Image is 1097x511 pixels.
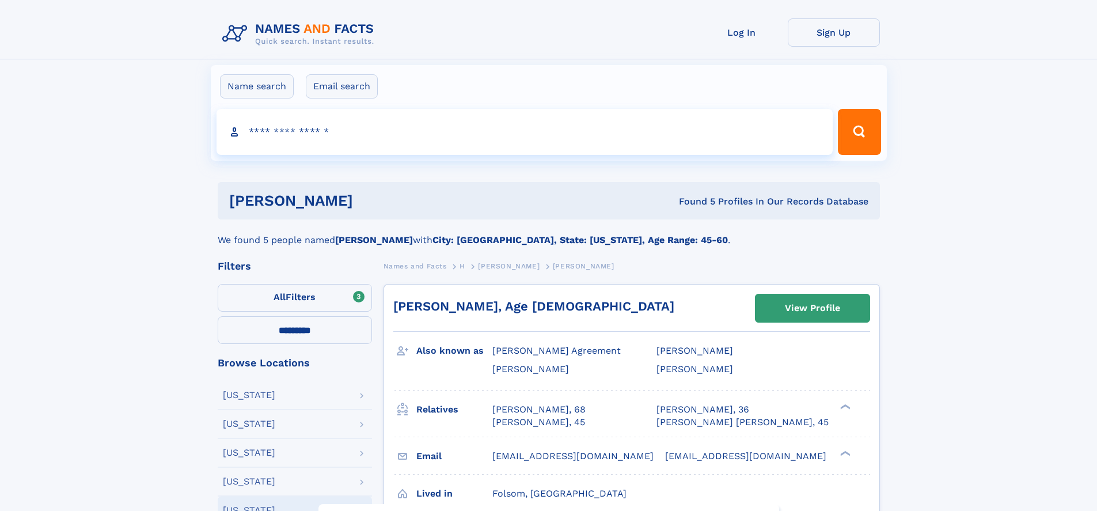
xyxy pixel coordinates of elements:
[665,451,826,461] span: [EMAIL_ADDRESS][DOMAIN_NAME]
[217,109,833,155] input: search input
[223,419,275,429] div: [US_STATE]
[223,391,275,400] div: [US_STATE]
[478,259,540,273] a: [PERSON_NAME]
[223,448,275,457] div: [US_STATE]
[553,262,614,270] span: [PERSON_NAME]
[218,358,372,368] div: Browse Locations
[837,403,851,410] div: ❯
[492,403,586,416] a: [PERSON_NAME], 68
[492,451,654,461] span: [EMAIL_ADDRESS][DOMAIN_NAME]
[656,345,733,356] span: [PERSON_NAME]
[220,74,294,99] label: Name search
[218,219,880,247] div: We found 5 people named with .
[229,194,516,208] h1: [PERSON_NAME]
[416,341,492,361] h3: Also known as
[656,416,829,429] a: [PERSON_NAME] [PERSON_NAME], 45
[460,262,465,270] span: H
[838,109,880,155] button: Search Button
[416,400,492,419] h3: Relatives
[837,449,851,457] div: ❯
[460,259,465,273] a: H
[223,477,275,486] div: [US_STATE]
[306,74,378,99] label: Email search
[218,261,372,271] div: Filters
[492,416,585,429] a: [PERSON_NAME], 45
[274,292,286,302] span: All
[696,18,788,47] a: Log In
[656,403,749,416] a: [PERSON_NAME], 36
[492,364,569,374] span: [PERSON_NAME]
[785,295,840,321] div: View Profile
[432,234,728,245] b: City: [GEOGRAPHIC_DATA], State: [US_STATE], Age Range: 45-60
[756,294,870,322] a: View Profile
[218,18,384,50] img: Logo Names and Facts
[492,488,627,499] span: Folsom, [GEOGRAPHIC_DATA]
[788,18,880,47] a: Sign Up
[335,234,413,245] b: [PERSON_NAME]
[516,195,868,208] div: Found 5 Profiles In Our Records Database
[416,446,492,466] h3: Email
[416,484,492,504] h3: Lived in
[656,364,733,374] span: [PERSON_NAME]
[384,259,447,273] a: Names and Facts
[218,284,372,312] label: Filters
[478,262,540,270] span: [PERSON_NAME]
[393,299,674,313] a: [PERSON_NAME], Age [DEMOGRAPHIC_DATA]
[492,345,621,356] span: [PERSON_NAME] Agreement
